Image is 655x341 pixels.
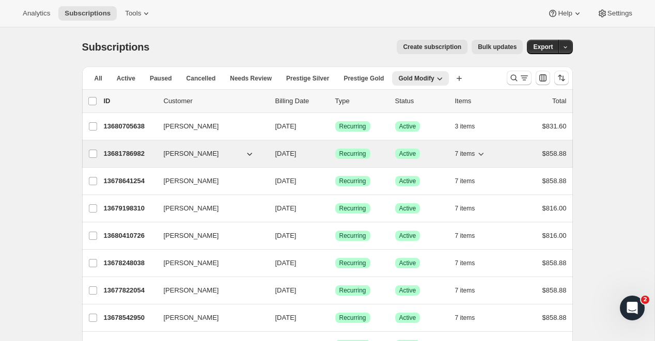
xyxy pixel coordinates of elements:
button: 7 items [455,229,487,243]
button: 7 items [455,201,487,216]
p: Customer [164,96,267,106]
p: Billing Date [275,96,327,106]
span: Cancelled [186,74,216,83]
span: 7 items [455,259,475,267]
span: [DATE] [275,150,297,157]
button: [PERSON_NAME] [158,118,261,135]
span: Gold Modify [398,74,434,83]
p: 13681786982 [104,149,155,159]
span: Active [399,259,416,267]
span: $858.88 [542,177,567,185]
p: 13678542950 [104,313,155,323]
button: Search and filter results [507,71,532,85]
span: $858.88 [542,150,567,157]
span: Recurring [339,177,366,185]
p: 13680705638 [104,121,155,132]
span: [DATE] [275,177,297,185]
div: 13678641254[PERSON_NAME][DATE]SuccessRecurringSuccessActive7 items$858.88 [104,174,567,188]
button: 7 items [455,283,487,298]
span: Active [399,286,416,295]
span: Analytics [23,9,50,18]
span: [PERSON_NAME] [164,149,219,159]
button: Analytics [17,6,56,21]
button: [PERSON_NAME] [158,173,261,189]
span: [DATE] [275,286,297,294]
span: Recurring [339,232,366,240]
span: Paused [150,74,172,83]
button: Help [541,6,588,21]
span: 7 items [455,177,475,185]
span: All [95,74,102,83]
div: 13681786982[PERSON_NAME][DATE]SuccessRecurringSuccessActive7 items$858.88 [104,147,567,161]
span: 7 items [455,232,475,240]
span: [PERSON_NAME] [164,285,219,296]
span: Subscriptions [82,41,150,53]
span: Settings [607,9,632,18]
p: Status [395,96,447,106]
span: [DATE] [275,204,297,212]
span: Active [399,204,416,213]
span: Active [399,150,416,158]
button: [PERSON_NAME] [158,255,261,271]
span: Prestige Gold [344,74,384,83]
p: 13679198310 [104,203,155,214]
span: $816.00 [542,204,567,212]
div: 13680410726[PERSON_NAME][DATE]SuccessRecurringSuccessActive7 items$816.00 [104,229,567,243]
span: [PERSON_NAME] [164,203,219,214]
span: 3 items [455,122,475,131]
button: 3 items [455,119,487,134]
span: Recurring [339,314,366,322]
button: 7 items [455,147,487,161]
button: Subscriptions [58,6,117,21]
button: 7 items [455,174,487,188]
span: $831.60 [542,122,567,130]
button: Tools [119,6,158,21]
p: 13680410726 [104,231,155,241]
span: Prestige Silver [286,74,329,83]
span: 7 items [455,286,475,295]
span: [PERSON_NAME] [164,258,219,268]
button: Export [527,40,559,54]
span: Bulk updates [478,43,517,51]
span: 7 items [455,204,475,213]
span: [DATE] [275,232,297,239]
span: 7 items [455,314,475,322]
span: 2 [641,296,649,304]
span: 7 items [455,150,475,158]
span: [PERSON_NAME] [164,231,219,241]
span: Help [558,9,572,18]
span: Active [399,314,416,322]
div: Type [335,96,387,106]
span: Active [399,122,416,131]
span: Recurring [339,204,366,213]
button: 7 items [455,256,487,270]
span: [DATE] [275,314,297,321]
div: 13677822054[PERSON_NAME][DATE]SuccessRecurringSuccessActive7 items$858.88 [104,283,567,298]
span: $816.00 [542,232,567,239]
button: Create subscription [397,40,467,54]
div: IDCustomerBilling DateTypeStatusItemsTotal [104,96,567,106]
button: [PERSON_NAME] [158,228,261,244]
div: 13679198310[PERSON_NAME][DATE]SuccessRecurringSuccessActive7 items$816.00 [104,201,567,216]
span: Export [533,43,553,51]
span: [DATE] [275,122,297,130]
span: Subscriptions [65,9,111,18]
span: $858.88 [542,259,567,267]
p: 13678248038 [104,258,155,268]
span: Needs Review [230,74,272,83]
button: Create new view [451,71,467,86]
span: Recurring [339,122,366,131]
iframe: Intercom live chat [620,296,645,320]
span: $858.88 [542,314,567,321]
span: [PERSON_NAME] [164,176,219,186]
span: Recurring [339,259,366,267]
span: Recurring [339,150,366,158]
span: Active [399,232,416,240]
span: [PERSON_NAME] [164,313,219,323]
button: [PERSON_NAME] [158,310,261,326]
p: ID [104,96,155,106]
span: [PERSON_NAME] [164,121,219,132]
button: [PERSON_NAME] [158,200,261,217]
button: Customize table column order and visibility [536,71,550,85]
div: 13680705638[PERSON_NAME][DATE]SuccessRecurringSuccessActive3 items$831.60 [104,119,567,134]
